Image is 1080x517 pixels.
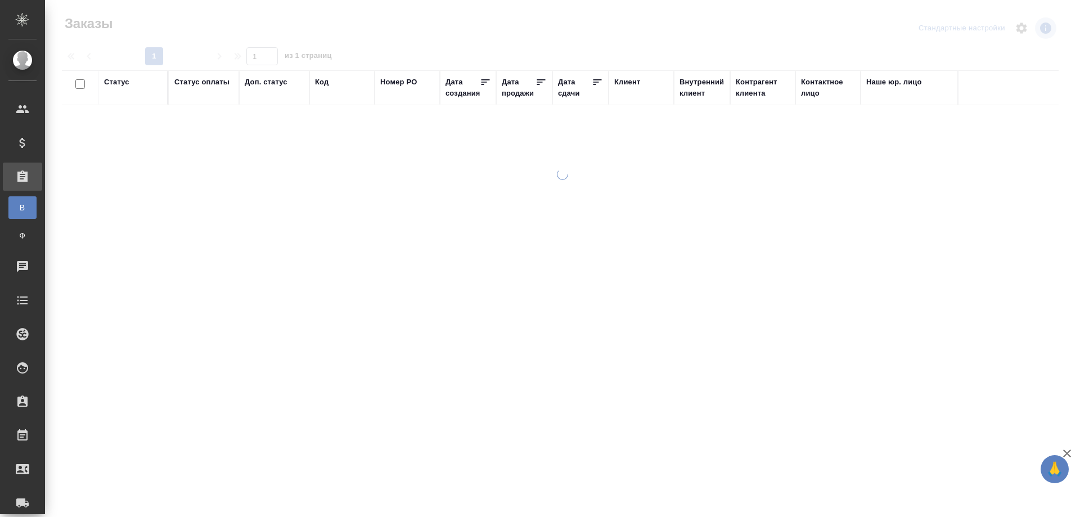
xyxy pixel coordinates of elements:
[8,224,37,247] a: Ф
[866,77,922,88] div: Наше юр. лицо
[174,77,229,88] div: Статус оплаты
[104,77,129,88] div: Статус
[14,230,31,241] span: Ф
[315,77,328,88] div: Код
[1045,457,1064,481] span: 🙏
[614,77,640,88] div: Клиент
[502,77,535,99] div: Дата продажи
[558,77,592,99] div: Дата сдачи
[245,77,287,88] div: Доп. статус
[445,77,480,99] div: Дата создания
[8,196,37,219] a: В
[736,77,790,99] div: Контрагент клиента
[14,202,31,213] span: В
[1041,455,1069,483] button: 🙏
[380,77,417,88] div: Номер PO
[801,77,855,99] div: Контактное лицо
[679,77,724,99] div: Внутренний клиент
